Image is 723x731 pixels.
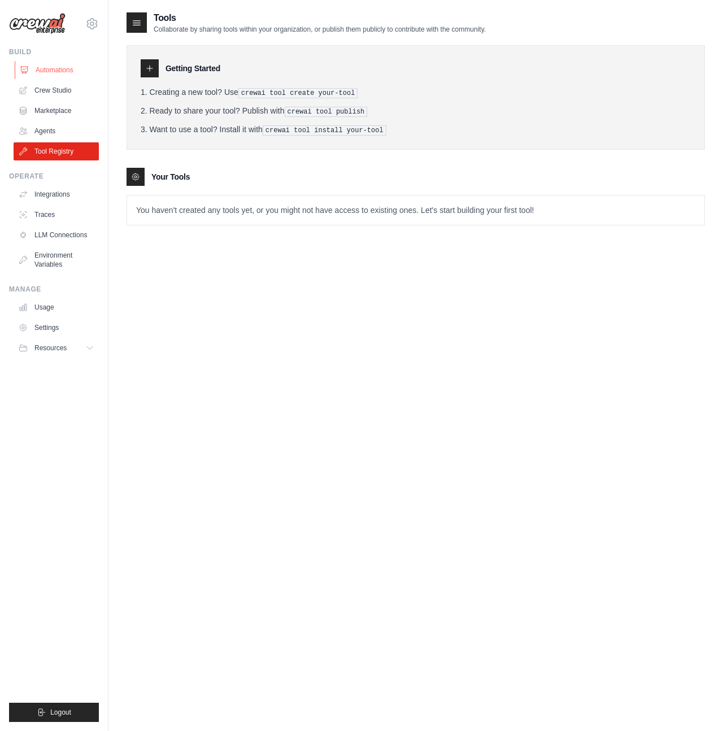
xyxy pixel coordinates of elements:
[154,25,486,34] p: Collaborate by sharing tools within your organization, or publish them publicly to contribute wit...
[14,81,99,99] a: Crew Studio
[14,298,99,316] a: Usage
[9,47,99,56] div: Build
[50,708,71,717] span: Logout
[141,124,691,136] li: Want to use a tool? Install it with
[285,107,368,117] pre: crewai tool publish
[34,343,67,353] span: Resources
[14,142,99,160] a: Tool Registry
[9,703,99,722] button: Logout
[141,105,691,117] li: Ready to share your tool? Publish with
[154,11,486,25] h2: Tools
[263,125,386,136] pre: crewai tool install your-tool
[141,86,691,98] li: Creating a new tool? Use
[14,339,99,357] button: Resources
[14,246,99,273] a: Environment Variables
[127,195,704,225] p: You haven't created any tools yet, or you might not have access to existing ones. Let's start bui...
[151,171,190,182] h3: Your Tools
[14,319,99,337] a: Settings
[9,13,66,34] img: Logo
[14,122,99,140] a: Agents
[15,61,100,79] a: Automations
[9,285,99,294] div: Manage
[14,102,99,120] a: Marketplace
[9,172,99,181] div: Operate
[238,88,358,98] pre: crewai tool create your-tool
[14,185,99,203] a: Integrations
[14,226,99,244] a: LLM Connections
[14,206,99,224] a: Traces
[165,63,220,74] h3: Getting Started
